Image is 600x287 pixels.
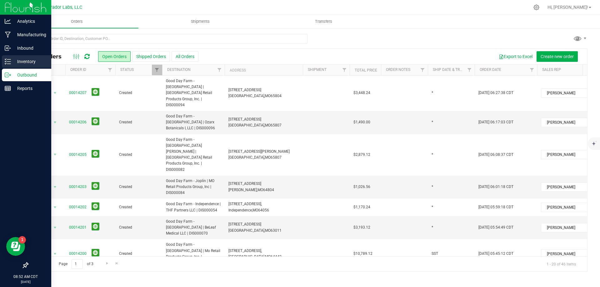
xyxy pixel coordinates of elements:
span: [STREET_ADDRESS], [228,249,262,253]
span: select [51,183,59,191]
inline-svg: Inventory [5,58,11,65]
a: 00014203 [69,184,87,190]
a: Filter [105,65,115,75]
a: Orders [15,15,138,28]
span: SST [432,251,438,257]
span: [GEOGRAPHIC_DATA], [228,155,265,160]
input: Search Order ID, Destination, Customer PO... [27,34,307,43]
span: select [51,118,59,127]
inline-svg: Inbound [5,45,11,51]
iframe: Resource center unread badge [18,236,26,244]
a: Ship Date & Transporter [433,67,481,72]
p: Outbound [11,71,48,79]
p: [DATE] [3,280,48,284]
span: select [51,150,59,159]
button: All Orders [172,51,198,62]
span: [PERSON_NAME] [541,223,588,232]
span: Transfers [307,19,341,24]
span: Created [119,225,158,230]
span: $10,789.12 [353,251,372,257]
span: $3,193.12 [353,225,370,230]
span: [PERSON_NAME] [541,250,588,258]
span: 64056 [258,208,269,212]
span: MO [265,255,271,259]
span: [DATE] 06:08:37 CDT [478,152,513,158]
a: Shipments [138,15,262,28]
input: 1 [72,259,83,269]
span: [STREET_ADDRESS] [228,181,261,186]
span: MO [257,188,263,192]
span: 65807 [271,123,282,127]
span: Created [119,204,158,210]
span: Good Day Farm - [GEOGRAPHIC_DATA] | Ozarx Botanicals I, LLC | DIS000096 [166,113,221,131]
inline-svg: Manufacturing [5,32,11,38]
a: Total Price [355,68,377,72]
a: Filter [527,65,537,75]
span: 64442 [271,255,282,259]
span: [PERSON_NAME] [541,118,588,127]
span: Created [119,90,158,96]
inline-svg: Outbound [5,72,11,78]
span: 64804 [263,188,274,192]
span: Created [119,184,158,190]
span: Shipments [182,19,218,24]
span: Good Day Farm - Joplin | MO Retail Products Group, Inc | DIS000084 [166,178,221,196]
span: [PERSON_NAME], [228,188,257,192]
p: Inbound [11,44,48,52]
a: 00014202 [69,204,87,210]
span: MO [265,155,271,160]
a: 00014206 [69,119,87,125]
span: MO [252,208,258,212]
span: Hi, [PERSON_NAME]! [547,5,588,10]
p: Inventory [11,58,48,65]
span: Created [119,152,158,158]
span: [DATE] 05:45:12 CDT [478,251,513,257]
span: 65807 [271,155,282,160]
span: $1,490.00 [353,119,370,125]
span: Independence, [228,208,252,212]
a: Order Notes [386,67,410,72]
th: Address [225,65,303,76]
span: 63011 [271,228,282,233]
span: [GEOGRAPHIC_DATA], [228,255,265,259]
p: Manufacturing [11,31,48,38]
span: select [51,250,59,258]
p: Analytics [11,17,48,25]
span: Good Day Farm - [GEOGRAPHIC_DATA] | BeLeaf Medical LLC | DIS000070 [166,219,221,237]
span: [DATE] 05:54:49 CDT [478,225,513,230]
a: Filter [152,65,162,75]
a: Filter [417,65,428,75]
span: select [51,203,59,212]
a: Filter [464,65,475,75]
span: Create new order [541,54,574,59]
inline-svg: Analytics [5,18,11,24]
span: Good Day Farm - [GEOGRAPHIC_DATA] | [GEOGRAPHIC_DATA] Retail Products Group, Inc. | DIS000094 [166,78,221,108]
span: [DATE] 06:27:38 CDT [478,90,513,96]
a: Order ID [70,67,86,72]
a: Status [120,67,134,72]
span: [PERSON_NAME] [541,183,588,191]
span: [GEOGRAPHIC_DATA], [228,123,265,127]
span: 65804 [271,94,282,98]
a: Go to the next page [102,259,112,268]
span: [STREET_ADDRESS] [228,88,261,92]
span: [GEOGRAPHIC_DATA], [228,94,265,98]
span: $1,170.24 [353,204,370,210]
a: Filter [214,65,225,75]
span: Page of 3 [53,259,98,269]
span: [STREET_ADDRESS] [228,222,261,226]
a: 00014201 [69,225,87,230]
a: Filter [339,65,350,75]
button: Export to Excel [495,51,537,62]
a: 00014200 [69,251,87,257]
a: Order Date [480,67,501,72]
p: Reports [11,85,48,92]
span: Curador Labs, LLC [45,5,82,10]
span: Good Day Farm - [GEOGRAPHIC_DATA] [PERSON_NAME] | [GEOGRAPHIC_DATA] Retail Products Group, Inc. |... [166,137,221,173]
a: Shipment [308,67,327,72]
span: [GEOGRAPHIC_DATA], [228,228,265,233]
span: MO [265,94,271,98]
span: [PERSON_NAME] [541,150,588,159]
button: Create new order [537,51,578,62]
